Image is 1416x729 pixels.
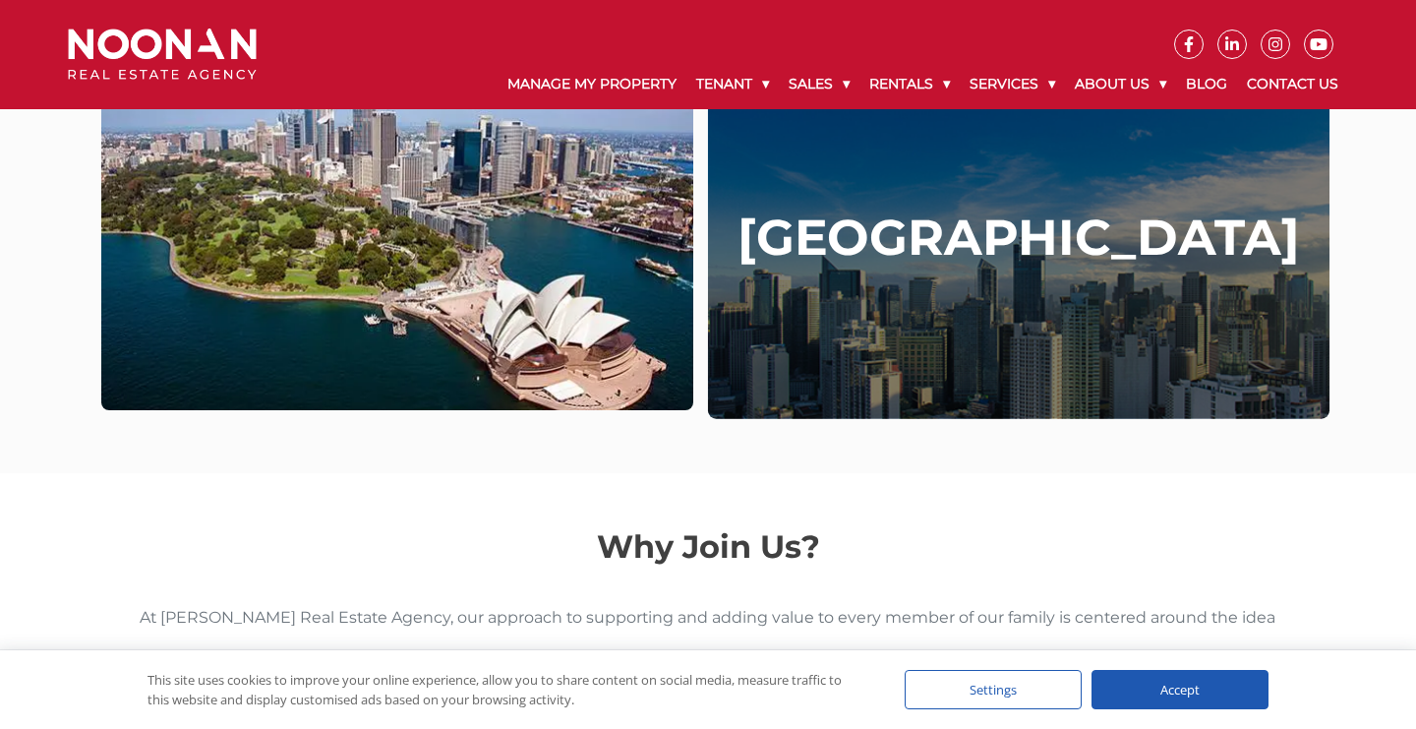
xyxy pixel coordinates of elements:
[737,209,1300,268] h4: [GEOGRAPHIC_DATA]
[686,59,779,109] a: Tenant
[905,670,1082,709] div: Settings
[859,59,960,109] a: Rentals
[1237,59,1348,109] a: Contact Us
[1176,59,1237,109] a: Blog
[68,29,257,81] img: Noonan Real Estate Agency
[1091,670,1268,709] div: Accept
[147,670,865,709] div: This site uses cookies to improve your online experience, allow you to share content on social me...
[723,66,1315,410] a: Philippines - City skyline [GEOGRAPHIC_DATA]
[960,59,1065,109] a: Services
[101,66,693,410] a: Australia - Sydney Opera House
[498,59,686,109] a: Manage My Property
[779,59,859,109] a: Sales
[1065,59,1176,109] a: About Us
